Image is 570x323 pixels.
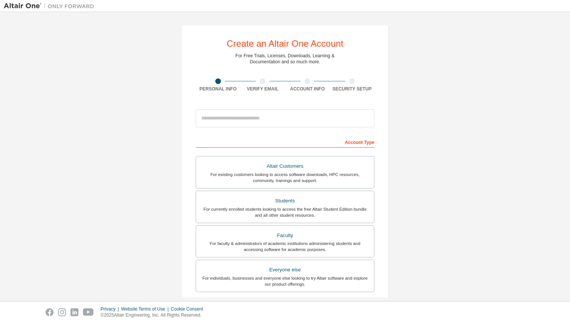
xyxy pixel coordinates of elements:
[236,53,335,65] div: For Free Trials, Licenses, Downloads, Learning & Documentation and so much more.
[196,86,241,92] div: Personal Info
[70,308,78,316] img: linkedin.svg
[101,312,208,318] p: © 2025 Altair Engineering, Inc. All Rights Reserved.
[201,275,369,287] div: For individuals, businesses and everyone else looking to try Altair software and explore our prod...
[201,196,369,206] div: Students
[171,306,207,312] div: Cookie Consent
[285,86,330,92] div: Account Info
[201,206,369,218] div: For currently enrolled students looking to access the free Altair Student Edition bundle and all ...
[101,306,121,312] div: Privacy
[330,86,375,92] div: Security Setup
[227,39,343,48] div: Create an Altair One Account
[201,240,369,253] div: For faculty & administrators of academic institutions administering students and accessing softwa...
[201,161,369,171] div: Altair Customers
[196,136,374,148] div: Account Type
[201,230,369,241] div: Faculty
[201,265,369,275] div: Everyone else
[46,308,54,316] img: facebook.svg
[58,308,66,316] img: instagram.svg
[201,171,369,184] div: For existing customers looking to access software downloads, HPC resources, community, trainings ...
[121,306,171,312] div: Website Terms of Use
[83,308,94,316] img: youtube.svg
[241,86,285,92] div: Verify Email
[4,2,98,10] img: Altair One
